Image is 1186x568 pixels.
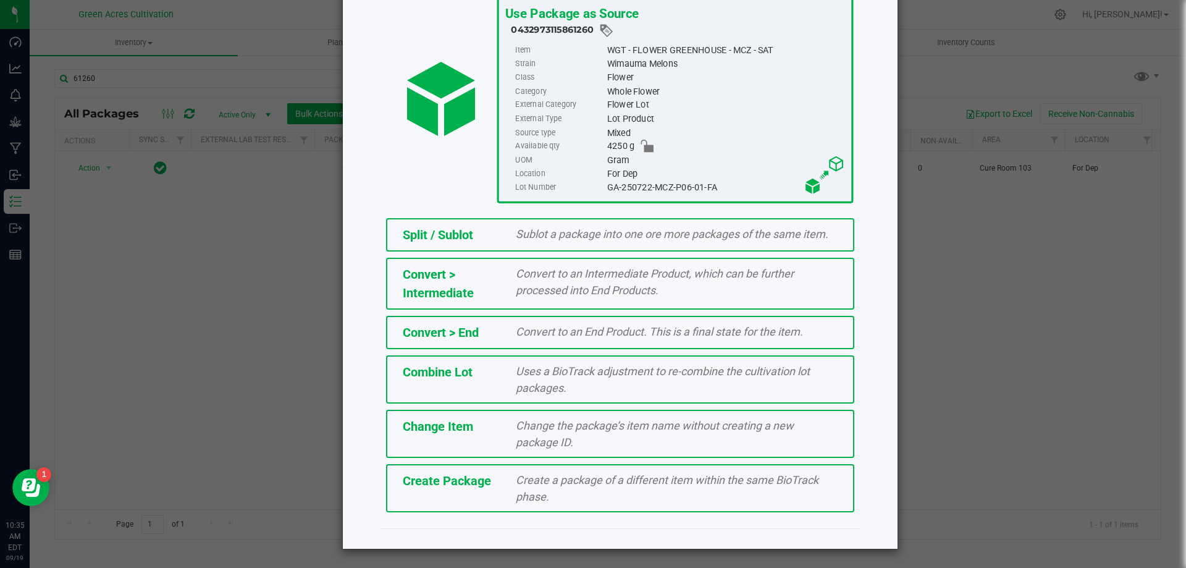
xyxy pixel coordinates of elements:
[12,469,49,506] iframe: Resource center
[607,153,844,167] div: Gram
[403,419,473,434] span: Change Item
[403,473,491,488] span: Create Package
[515,43,604,57] label: Item
[511,23,845,38] div: 0432973115861260
[515,71,604,85] label: Class
[36,467,51,482] iframe: Resource center unread badge
[515,98,604,112] label: External Category
[515,112,604,125] label: External Type
[607,167,844,180] div: For Dep
[607,126,844,140] div: Mixed
[516,227,828,240] span: Sublot a package into one ore more packages of the same item.
[403,267,474,300] span: Convert > Intermediate
[403,227,473,242] span: Split / Sublot
[516,325,803,338] span: Convert to an End Product. This is a final state for the item.
[607,85,844,98] div: Whole Flower
[607,57,844,70] div: Wimauma Melons
[515,140,604,153] label: Available qty
[607,140,634,153] span: 4250 g
[607,43,844,57] div: WGT - FLOWER GREENHOUSE - MCZ - SAT
[515,126,604,140] label: Source type
[607,180,844,194] div: GA-250722-MCZ-P06-01-FA
[515,153,604,167] label: UOM
[403,365,473,379] span: Combine Lot
[516,419,794,449] span: Change the package’s item name without creating a new package ID.
[515,57,604,70] label: Strain
[515,85,604,98] label: Category
[515,167,604,180] label: Location
[403,325,479,340] span: Convert > End
[516,473,818,503] span: Create a package of a different item within the same BioTrack phase.
[607,98,844,112] div: Flower Lot
[516,267,794,297] span: Convert to an Intermediate Product, which can be further processed into End Products.
[516,365,810,394] span: Uses a BioTrack adjustment to re-combine the cultivation lot packages.
[607,112,844,125] div: Lot Product
[607,71,844,85] div: Flower
[515,180,604,194] label: Lot Number
[505,6,638,21] span: Use Package as Source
